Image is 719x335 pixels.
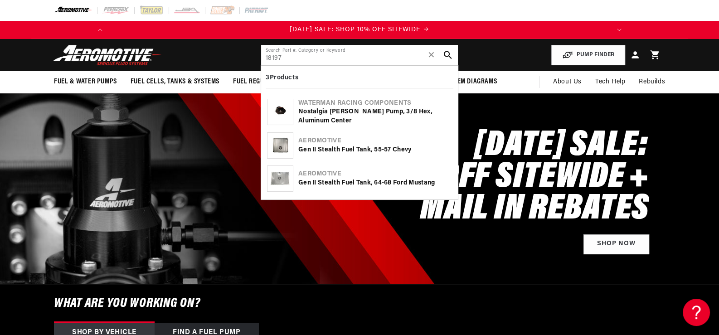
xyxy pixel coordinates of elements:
a: [DATE] SALE: SHOP 10% OFF SITEWIDE [109,25,610,35]
h6: What are you working on? [31,284,688,323]
div: Aeromotive [298,170,452,179]
div: Nostalgia [PERSON_NAME] Pump, 3/8 Hex, Aluminum Center [298,107,452,125]
img: Gen II Stealth Fuel Tank, 55-57 Chevy [267,137,293,154]
button: Translation missing: en.sections.announcements.previous_announcement [91,21,109,39]
summary: Fuel Regulators [226,71,293,92]
span: Fuel Regulators [233,77,286,87]
summary: System Diagrams [437,71,504,92]
summary: Tech Help [588,71,632,93]
div: Gen II Stealth Fuel Tank, 55-57 Chevy [298,146,452,155]
button: search button [438,45,458,65]
img: Gen II Stealth Fuel Tank, 64-68 Ford Mustang [267,170,293,187]
button: PUMP FINDER [551,45,625,65]
span: Fuel Cells, Tanks & Systems [131,77,219,87]
span: ✕ [428,48,436,62]
input: Search by Part Number, Category or Keyword [261,45,458,65]
img: Aeromotive [51,44,164,66]
a: About Us [546,71,588,93]
summary: Fuel & Water Pumps [47,71,124,92]
span: About Us [553,78,582,85]
span: Tech Help [595,77,625,87]
a: Shop Now [583,234,649,255]
img: Nostalgia Bertha Pump, 3/8 Hex, Aluminum Center [267,99,293,125]
summary: Fuel Cells, Tanks & Systems [124,71,226,92]
button: Translation missing: en.sections.announcements.next_announcement [610,21,628,39]
span: [DATE] SALE: SHOP 10% OFF SITEWIDE [290,26,420,33]
span: System Diagrams [443,77,497,87]
div: Announcement [109,25,610,35]
div: Aeromotive [298,136,452,146]
h2: [DATE] SALE: SHOP 10% OFF SITEWIDE + MAIL IN REBATES [262,130,649,225]
slideshow-component: Translation missing: en.sections.announcements.announcement_bar [31,21,688,39]
div: Waterman Racing Components [298,99,452,108]
summary: Rebuilds [632,71,672,93]
span: Rebuilds [639,77,665,87]
span: Fuel & Water Pumps [54,77,117,87]
div: 1 of 3 [109,25,610,35]
b: 3 Products [266,74,298,81]
div: Gen II Stealth Fuel Tank, 64-68 Ford Mustang [298,179,452,188]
